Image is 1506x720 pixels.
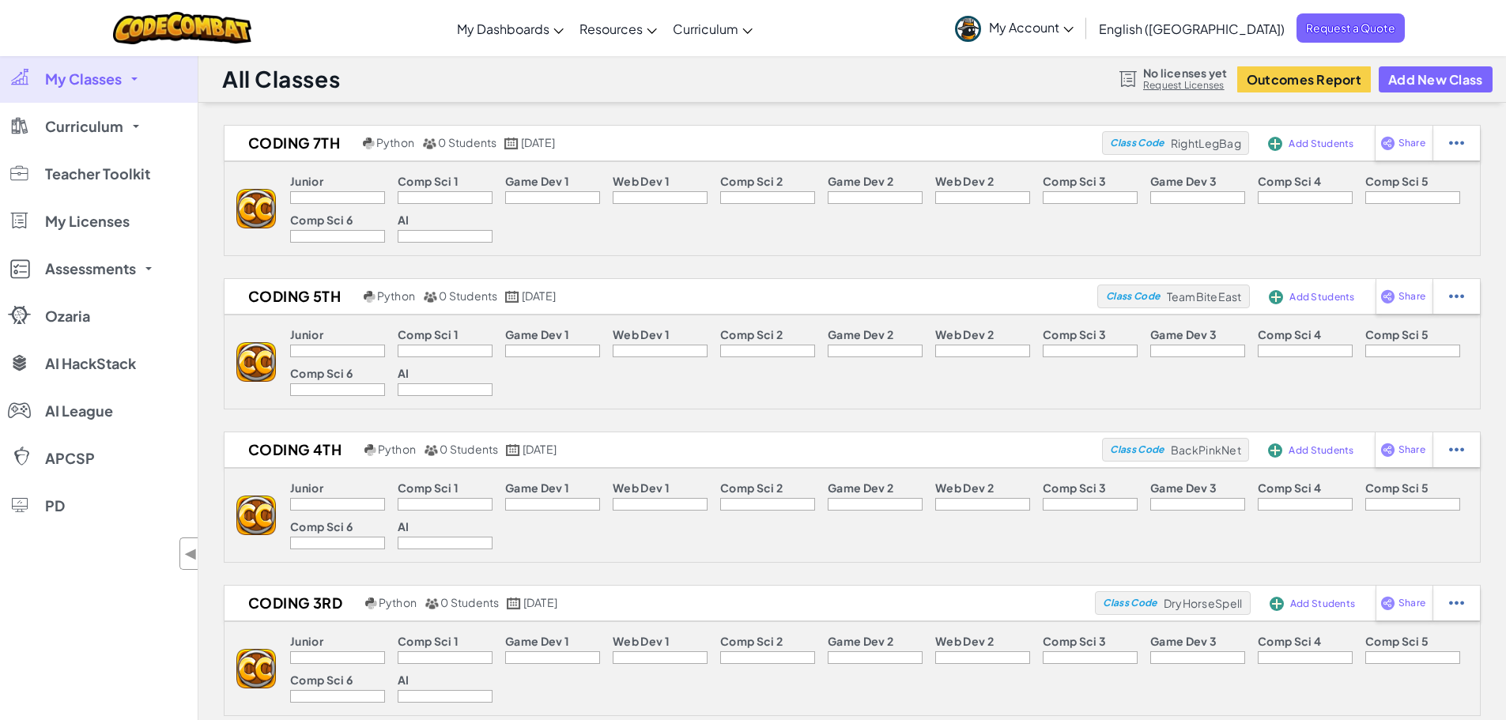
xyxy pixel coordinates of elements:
p: Comp Sci 5 [1365,635,1429,647]
p: Comp Sci 4 [1258,481,1321,494]
img: IconStudentEllipsis.svg [1449,136,1464,150]
h2: Coding 5th [225,285,360,308]
p: Game Dev 1 [505,175,569,187]
p: Game Dev 1 [505,328,569,341]
img: MultipleUsers.png [422,138,436,149]
p: Junior [290,175,323,187]
p: Comp Sci 5 [1365,175,1429,187]
h1: All Classes [222,64,340,94]
p: Comp Sci 5 [1365,481,1429,494]
img: IconAddStudents.svg [1269,290,1283,304]
span: Share [1398,598,1425,608]
p: Comp Sci 1 [398,481,459,494]
img: logo [236,189,276,228]
span: Class Code [1106,292,1160,301]
a: Request Licenses [1143,79,1227,92]
p: Junior [290,635,323,647]
p: AI [398,367,410,379]
span: Python [378,442,416,456]
span: Assessments [45,262,136,276]
img: IconShare_Purple.svg [1380,136,1395,150]
span: Python [376,135,414,149]
img: avatar [955,16,981,42]
span: Add Students [1289,446,1353,455]
span: Ozaria [45,309,90,323]
span: [DATE] [523,595,557,609]
p: Comp Sci 1 [398,635,459,647]
p: Web Dev 1 [613,635,670,647]
p: Web Dev 2 [935,175,994,187]
p: Game Dev 3 [1150,635,1217,647]
p: Comp Sci 2 [720,481,783,494]
img: calendar.svg [507,597,521,609]
img: python.png [363,138,375,149]
p: Comp Sci 6 [290,520,353,533]
span: My Account [989,19,1074,36]
span: 0 Students [440,595,499,609]
p: Web Dev 1 [613,175,670,187]
span: [DATE] [522,288,556,303]
img: IconAddStudents.svg [1268,443,1282,458]
img: python.png [365,597,377,609]
img: IconStudentEllipsis.svg [1449,596,1464,610]
span: My Licenses [45,214,130,228]
span: Python [377,288,415,303]
img: IconShare_Purple.svg [1380,596,1395,610]
p: Game Dev 1 [505,635,569,647]
span: RightLegBag [1171,136,1241,150]
img: CodeCombat logo [113,12,251,44]
p: Comp Sci 5 [1365,328,1429,341]
h2: Coding 4th [225,438,360,462]
p: Game Dev 3 [1150,328,1217,341]
p: Comp Sci 3 [1043,635,1106,647]
p: Game Dev 2 [828,635,893,647]
p: Junior [290,328,323,341]
img: calendar.svg [504,138,519,149]
span: Class Code [1110,138,1164,148]
p: Comp Sci 2 [720,175,783,187]
p: Web Dev 1 [613,481,670,494]
p: AI [398,213,410,226]
span: AI League [45,404,113,418]
img: IconStudentEllipsis.svg [1449,289,1464,303]
img: logo [236,496,276,535]
a: Coding 4th Python 0 Students [DATE] [225,438,1102,462]
img: IconShare_Purple.svg [1380,443,1395,457]
p: Game Dev 2 [828,328,893,341]
h2: Coding 3rd [225,591,361,615]
p: Web Dev 2 [935,635,994,647]
img: IconStudentEllipsis.svg [1449,443,1464,457]
span: 0 Students [440,442,498,456]
img: IconAddStudents.svg [1268,137,1282,151]
span: BackPinkNet [1171,443,1241,457]
p: Comp Sci 6 [290,367,353,379]
a: Coding 5th Python 0 Students [DATE] [225,285,1097,308]
p: Junior [290,481,323,494]
span: Class Code [1103,598,1157,608]
span: Curriculum [673,21,738,37]
span: My Dashboards [457,21,549,37]
img: python.png [364,444,376,456]
span: 0 Students [438,135,496,149]
p: AI [398,673,410,686]
span: Python [379,595,417,609]
span: English ([GEOGRAPHIC_DATA]) [1099,21,1285,37]
a: Curriculum [665,7,761,50]
a: My Account [947,3,1081,53]
p: Game Dev 2 [828,481,893,494]
span: Class Code [1110,445,1164,454]
p: Comp Sci 1 [398,328,459,341]
span: Share [1398,445,1425,454]
p: Web Dev 2 [935,328,994,341]
p: Comp Sci 3 [1043,481,1106,494]
p: Comp Sci 6 [290,673,353,686]
a: English ([GEOGRAPHIC_DATA]) [1091,7,1293,50]
p: Comp Sci 1 [398,175,459,187]
a: Coding 7th Python 0 Students [DATE] [225,131,1102,155]
h2: Coding 7th [225,131,359,155]
img: calendar.svg [506,444,520,456]
p: Comp Sci 4 [1258,635,1321,647]
span: AI HackStack [45,356,136,371]
button: Outcomes Report [1237,66,1371,92]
